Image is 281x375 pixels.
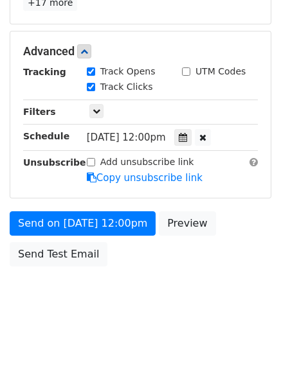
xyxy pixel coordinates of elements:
label: Track Clicks [100,80,153,94]
label: Track Opens [100,65,156,78]
a: Preview [159,211,215,236]
a: Send on [DATE] 12:00pm [10,211,156,236]
span: [DATE] 12:00pm [87,132,166,143]
h5: Advanced [23,44,258,58]
label: Add unsubscribe link [100,155,194,169]
a: Copy unsubscribe link [87,172,203,184]
a: Send Test Email [10,242,107,266]
strong: Unsubscribe [23,157,86,168]
label: UTM Codes [195,65,246,78]
iframe: Chat Widget [217,313,281,375]
strong: Schedule [23,131,69,141]
strong: Filters [23,107,56,117]
strong: Tracking [23,67,66,77]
